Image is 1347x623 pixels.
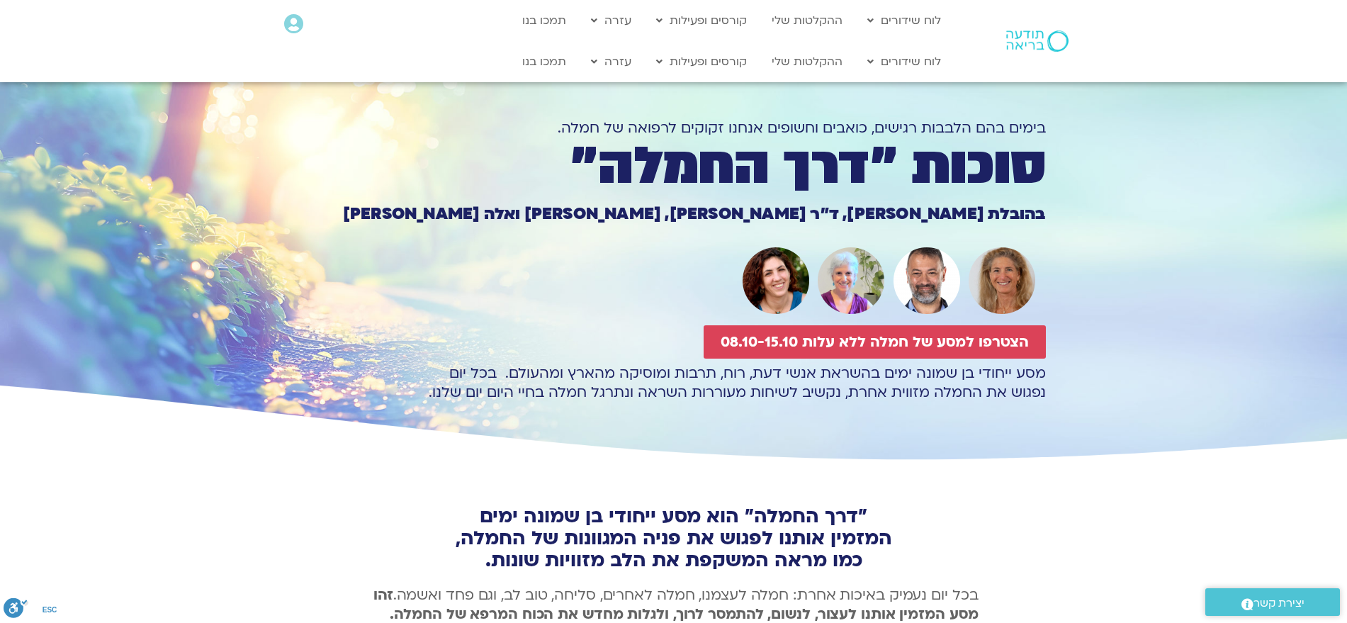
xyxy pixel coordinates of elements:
span: הצטרפו למסע של חמלה ללא עלות 08.10-15.10 [721,334,1029,350]
h1: בימים בהם הלבבות רגישים, כואבים וחשופים אנחנו זקוקים לרפואה של חמלה. [302,118,1046,137]
a: תמכו בנו [515,48,573,75]
span: יצירת קשר [1253,594,1304,613]
a: עזרה [584,48,638,75]
img: תודעה בריאה [1006,30,1069,52]
a: ההקלטות שלי [765,48,850,75]
h1: בהובלת [PERSON_NAME], ד״ר [PERSON_NAME], [PERSON_NAME] ואלה [PERSON_NAME] [302,206,1046,222]
p: מסע ייחודי בן שמונה ימים בהשראת אנשי דעת, רוח, תרבות ומוסיקה מהארץ ומהעולם. בכל יום נפגוש את החמל... [302,364,1046,402]
a: לוח שידורים [860,48,948,75]
a: עזרה [584,7,638,34]
a: קורסים ופעילות [649,7,754,34]
h1: סוכות ״דרך החמלה״ [302,142,1046,191]
a: תמכו בנו [515,7,573,34]
a: לוח שידורים [860,7,948,34]
h2: "דרך החמלה" הוא מסע ייחודי בן שמונה ימים המזמין אותנו לפגוש את פניה המגוונות של החמלה, כמו מראה ה... [369,505,979,571]
a: הצטרפו למסע של חמלה ללא עלות 08.10-15.10 [704,325,1046,359]
a: יצירת קשר [1205,588,1340,616]
a: ההקלטות שלי [765,7,850,34]
a: קורסים ופעילות [649,48,754,75]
